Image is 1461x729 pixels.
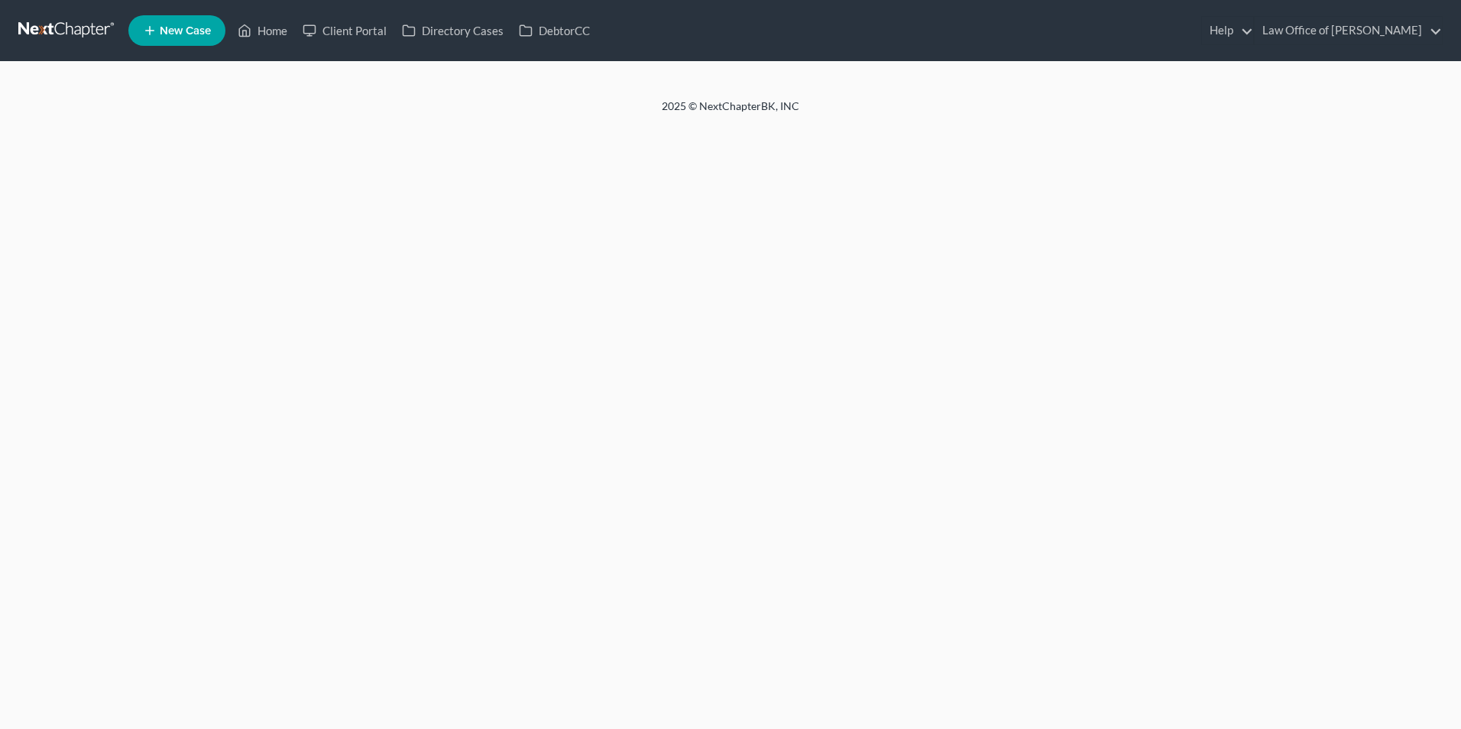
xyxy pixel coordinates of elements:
[1255,17,1442,44] a: Law Office of [PERSON_NAME]
[230,17,295,44] a: Home
[295,99,1166,126] div: 2025 © NextChapterBK, INC
[511,17,598,44] a: DebtorCC
[1202,17,1253,44] a: Help
[295,17,394,44] a: Client Portal
[128,15,225,46] new-legal-case-button: New Case
[394,17,511,44] a: Directory Cases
